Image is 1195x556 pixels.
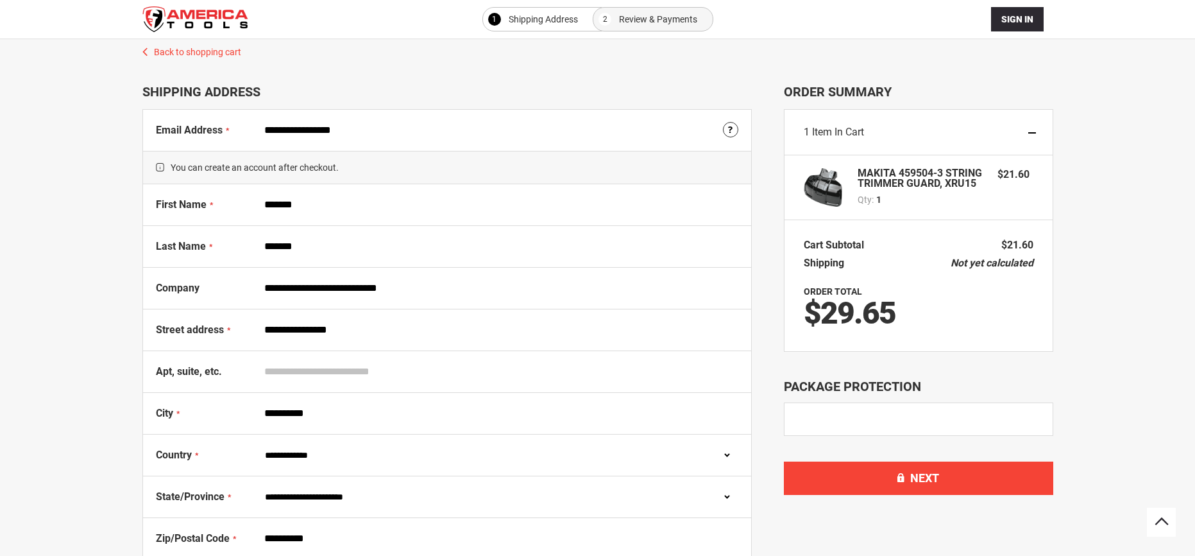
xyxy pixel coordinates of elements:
span: You can create an account after checkout. [143,151,751,184]
a: store logo [142,6,248,32]
span: 1 [876,193,881,206]
button: Sign In [991,7,1044,31]
span: Not yet calculated [951,257,1033,269]
button: Next [784,462,1053,495]
span: Zip/Postal Code [156,532,230,544]
span: $21.60 [997,168,1030,180]
th: Cart Subtotal [804,236,870,254]
span: Sign In [1001,14,1033,24]
span: Shipping Address [509,12,578,27]
span: Item in Cart [812,126,864,138]
div: Shipping Address [142,84,752,100]
img: America Tools [142,6,248,32]
img: MAKITA 459504-3 STRING TRIMMER GUARD, XRU15 [804,168,842,207]
span: 2 [603,12,607,27]
span: Company [156,282,199,294]
span: Shipping [804,257,844,269]
span: First Name [156,198,207,211]
span: 1 [492,12,496,27]
span: $21.60 [1001,239,1033,251]
span: Last Name [156,240,206,252]
span: Country [156,449,192,461]
span: $29.65 [804,295,895,331]
strong: Order Total [804,286,862,297]
strong: MAKITA 459504-3 STRING TRIMMER GUARD, XRU15 [858,168,985,189]
span: City [156,407,173,419]
span: Email Address [156,124,223,136]
span: Street address [156,324,224,336]
span: Review & Payments [619,12,697,27]
a: Back to shopping cart [130,39,1066,58]
span: Order Summary [784,84,1053,100]
span: Next [910,471,939,485]
span: Apt, suite, etc. [156,365,222,378]
span: State/Province [156,491,225,503]
span: Qty [858,195,872,205]
div: Package Protection [784,378,1053,396]
span: 1 [804,126,809,138]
